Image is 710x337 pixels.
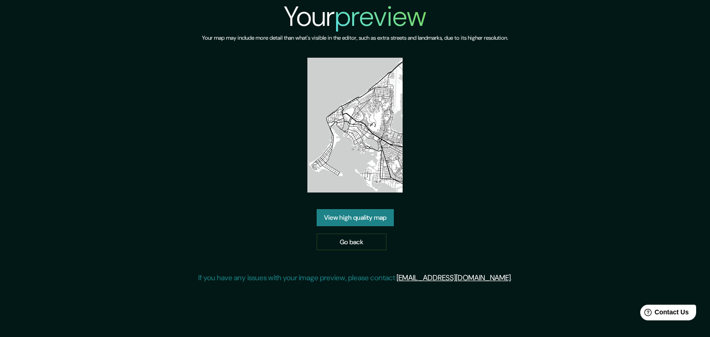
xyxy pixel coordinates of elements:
[202,33,508,43] h6: Your map may include more detail than what's visible in the editor, such as extra streets and lan...
[198,272,512,283] p: If you have any issues with your image preview, please contact .
[307,58,403,193] img: created-map-preview
[397,273,511,283] a: [EMAIL_ADDRESS][DOMAIN_NAME]
[628,301,700,327] iframe: Help widget launcher
[317,234,386,251] a: Go back
[317,209,394,226] a: View high quality map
